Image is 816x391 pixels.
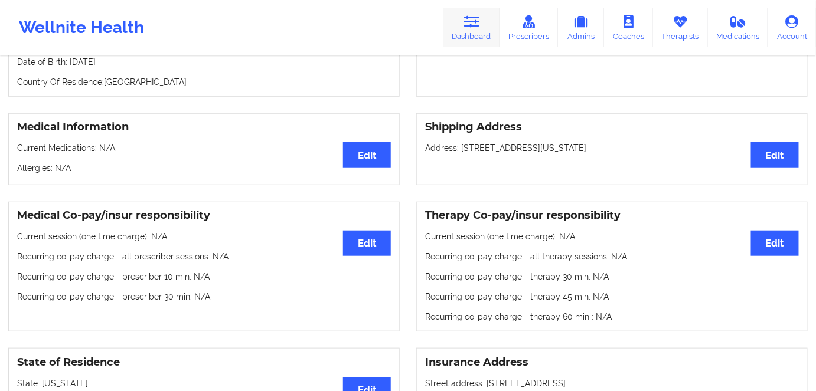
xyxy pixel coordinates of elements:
[425,377,799,389] p: Street address: [STREET_ADDRESS]
[17,142,391,154] p: Current Medications: N/A
[751,142,799,167] button: Edit
[768,8,816,47] a: Account
[425,142,799,154] p: Address: [STREET_ADDRESS][US_STATE]
[425,251,799,262] p: Recurring co-pay charge - all therapy sessions : N/A
[425,311,799,323] p: Recurring co-pay charge - therapy 60 min : N/A
[17,56,391,68] p: Date of Birth: [DATE]
[17,231,391,242] p: Current session (one time charge): N/A
[17,209,391,222] h3: Medical Co-pay/insur responsibility
[17,120,391,134] h3: Medical Information
[425,356,799,369] h3: Insurance Address
[425,120,799,134] h3: Shipping Address
[17,356,391,369] h3: State of Residence
[17,271,391,282] p: Recurring co-pay charge - prescriber 10 min : N/A
[500,8,559,47] a: Prescribers
[425,209,799,222] h3: Therapy Co-pay/insur responsibility
[343,231,391,256] button: Edit
[558,8,604,47] a: Admins
[708,8,769,47] a: Medications
[425,271,799,282] p: Recurring co-pay charge - therapy 30 min : N/A
[653,8,708,47] a: Therapists
[17,251,391,262] p: Recurring co-pay charge - all prescriber sessions : N/A
[751,231,799,256] button: Edit
[604,8,653,47] a: Coaches
[343,142,391,167] button: Edit
[425,291,799,303] p: Recurring co-pay charge - therapy 45 min : N/A
[17,76,391,88] p: Country Of Residence: [GEOGRAPHIC_DATA]
[17,291,391,303] p: Recurring co-pay charge - prescriber 30 min : N/A
[17,162,391,174] p: Allergies: N/A
[443,8,500,47] a: Dashboard
[17,377,391,389] p: State: [US_STATE]
[425,231,799,242] p: Current session (one time charge): N/A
